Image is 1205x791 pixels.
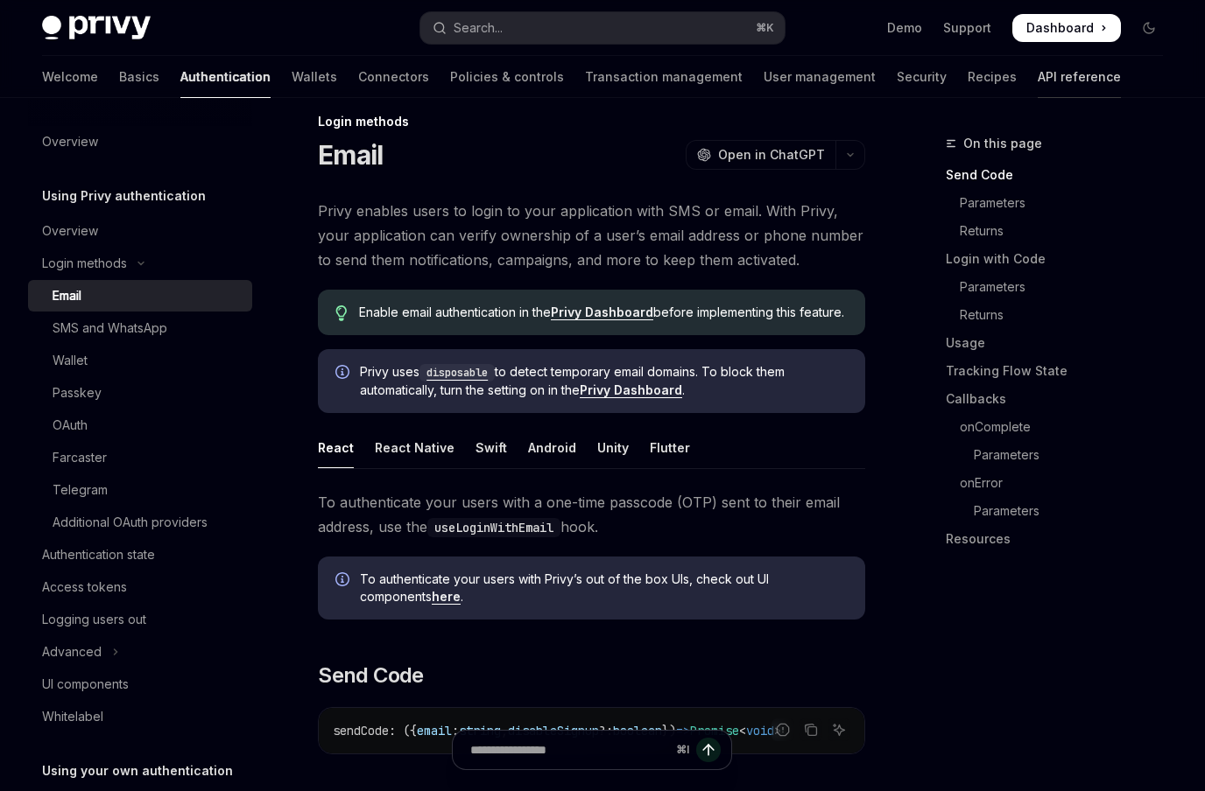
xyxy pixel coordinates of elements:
[375,427,455,468] div: React Native
[335,305,348,321] svg: Tip
[597,427,629,468] div: Unity
[1026,19,1094,37] span: Dashboard
[28,215,252,247] a: Overview
[662,723,676,738] span: })
[28,312,252,344] a: SMS and WhatsApp
[28,668,252,700] a: UI components
[946,441,1177,469] a: Parameters
[335,572,353,590] svg: Info
[28,248,252,279] button: Toggle Login methods section
[28,701,252,732] a: Whitelabel
[946,189,1177,217] a: Parameters
[318,490,865,539] span: To authenticate your users with a one-time passcode (OTP) sent to their email address, use the hook.
[28,636,252,668] button: Toggle Advanced section
[318,199,865,272] span: Privy enables users to login to your application with SMS or email. With Privy, your application ...
[585,56,743,98] a: Transaction management
[452,723,459,738] span: :
[28,539,252,570] a: Authentication state
[946,329,1177,357] a: Usage
[318,113,865,130] div: Login methods
[613,723,662,738] span: boolean
[508,723,599,738] span: disableSignup
[28,571,252,603] a: Access tokens
[28,474,252,506] a: Telegram
[28,507,252,538] a: Additional OAuth providers
[946,161,1177,189] a: Send Code
[690,723,739,738] span: Promise
[42,56,98,98] a: Welcome
[358,56,429,98] a: Connectors
[897,56,947,98] a: Security
[1038,56,1121,98] a: API reference
[28,377,252,409] a: Passkey
[42,16,151,40] img: dark logo
[454,17,503,38] div: Search...
[650,427,690,468] div: Flutter
[42,609,146,630] div: Logging users out
[42,544,155,565] div: Authentication state
[946,245,1177,273] a: Login with Code
[28,409,252,441] a: OAuth
[42,641,102,662] div: Advanced
[946,217,1177,245] a: Returns
[887,19,922,37] a: Demo
[963,133,1042,154] span: On this page
[119,56,159,98] a: Basics
[42,760,233,781] h5: Using your own authentication
[718,146,825,164] span: Open in ChatGPT
[772,718,794,741] button: Report incorrect code
[42,185,206,206] h5: Using Privy authentication
[419,364,495,381] code: disposable
[551,304,653,320] a: Privy Dashboard
[432,589,461,605] a: here
[42,674,129,695] div: UI components
[946,525,1177,553] a: Resources
[946,413,1177,441] a: onComplete
[53,382,102,403] div: Passkey
[501,723,508,738] span: ,
[476,427,507,468] div: Swift
[599,723,613,738] span: ?:
[28,126,252,157] a: Overview
[42,220,98,241] div: Overview
[318,661,424,689] span: Send Code
[946,301,1177,329] a: Returns
[946,273,1177,301] a: Parameters
[459,723,501,738] span: string
[417,723,452,738] span: email
[42,706,103,727] div: Whitelabel
[333,723,389,738] span: sendCode
[42,577,127,598] div: Access tokens
[943,19,991,37] a: Support
[292,56,337,98] a: Wallets
[739,723,746,738] span: <
[389,723,417,738] span: : ({
[318,139,383,171] h1: Email
[53,350,88,371] div: Wallet
[946,385,1177,413] a: Callbacks
[686,140,835,170] button: Open in ChatGPT
[180,56,271,98] a: Authentication
[28,442,252,473] a: Farcaster
[1135,14,1163,42] button: Toggle dark mode
[946,497,1177,525] a: Parameters
[42,253,127,274] div: Login methods
[946,357,1177,385] a: Tracking Flow State
[764,56,876,98] a: User management
[335,365,353,382] svg: Info
[53,415,88,436] div: OAuth
[968,56,1017,98] a: Recipes
[450,56,564,98] a: Policies & controls
[470,731,669,769] input: Ask a question...
[28,345,252,376] a: Wallet
[676,723,690,738] span: =>
[419,364,495,379] a: disposable
[696,738,721,762] button: Send message
[53,479,108,500] div: Telegram
[318,427,354,468] div: React
[756,21,774,35] span: ⌘ K
[828,718,850,741] button: Ask AI
[359,304,848,321] span: Enable email authentication in the before implementing this feature.
[528,427,576,468] div: Android
[746,723,774,738] span: void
